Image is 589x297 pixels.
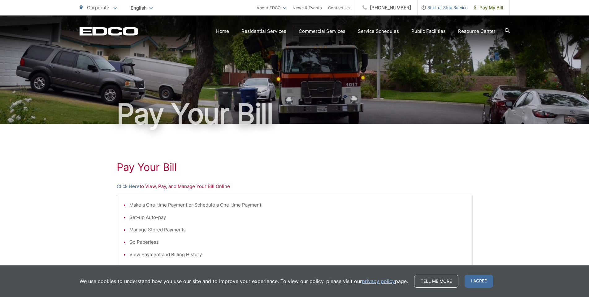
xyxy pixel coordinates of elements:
[411,28,446,35] a: Public Facilities
[129,238,466,246] li: Go Paperless
[328,4,350,11] a: Contact Us
[414,275,458,288] a: Tell me more
[87,5,109,11] span: Corporate
[117,183,140,190] a: Click Here
[358,28,399,35] a: Service Schedules
[241,28,286,35] a: Residential Services
[129,201,466,209] li: Make a One-time Payment or Schedule a One-time Payment
[117,161,473,173] h1: Pay Your Bill
[126,2,157,13] span: English
[465,275,493,288] span: I agree
[458,28,496,35] a: Resource Center
[299,28,345,35] a: Commercial Services
[474,4,503,11] span: Pay My Bill
[216,28,229,35] a: Home
[129,251,466,258] li: View Payment and Billing History
[80,98,510,129] h1: Pay Your Bill
[362,277,395,285] a: privacy policy
[129,214,466,221] li: Set-up Auto-pay
[129,226,466,234] li: Manage Stored Payments
[80,27,138,36] a: EDCD logo. Return to the homepage.
[80,277,408,285] p: We use cookies to understand how you use our site and to improve your experience. To view our pol...
[257,4,286,11] a: About EDCO
[117,183,473,190] p: to View, Pay, and Manage Your Bill Online
[292,4,322,11] a: News & Events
